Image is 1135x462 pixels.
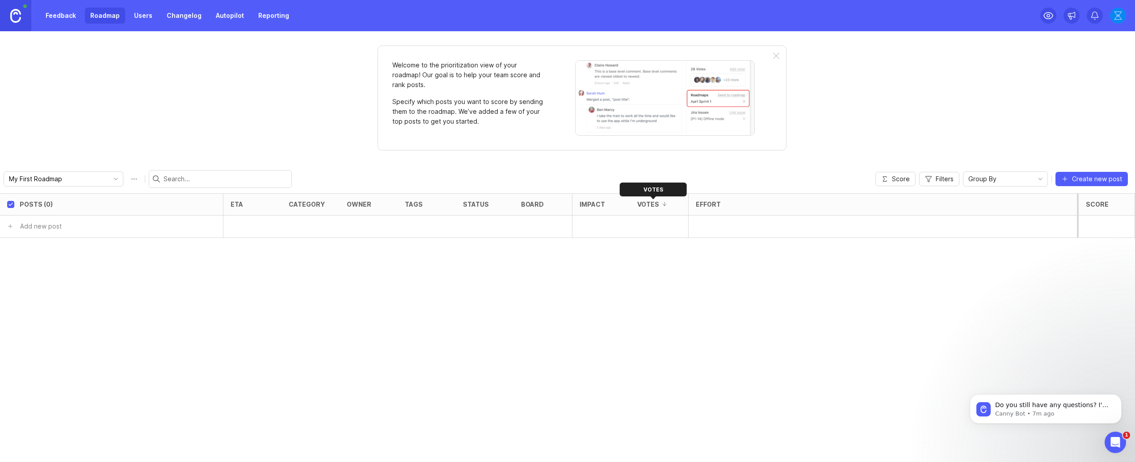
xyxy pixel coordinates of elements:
[9,174,108,184] input: My First Roadmap
[129,8,158,24] a: Users
[20,221,62,231] div: Add new post
[392,97,544,126] p: Specify which posts you want to score by sending them to the roadmap. We’ve added a few of your t...
[1086,201,1109,208] div: Score
[127,172,141,186] button: Roadmap options
[1055,172,1128,186] button: Create new post
[253,8,294,24] a: Reporting
[392,60,544,90] p: Welcome to the prioritization view of your roadmap! Our goal is to help your team score and rank ...
[1033,175,1047,183] svg: toggle icon
[919,172,959,186] button: Filters
[231,201,243,208] div: eta
[575,60,755,136] img: When viewing a post, you can send it to a roadmap
[161,8,207,24] a: Changelog
[1110,8,1126,24] img: Keith Choy
[40,8,81,24] a: Feedback
[10,9,21,23] img: Canny Home
[968,174,996,184] span: Group By
[1105,432,1126,453] iframe: Intercom live chat
[85,8,125,24] a: Roadmap
[289,201,325,208] div: category
[521,201,544,208] div: board
[20,201,53,208] div: Posts (0)
[696,201,721,208] div: Effort
[637,201,659,208] div: Votes
[936,175,954,183] span: Filters
[963,171,1048,187] div: toggle menu
[210,8,249,24] a: Autopilot
[620,183,687,196] div: Votes
[875,172,916,186] button: Score
[347,201,371,208] div: owner
[405,201,423,208] div: tags
[580,201,605,208] div: Impact
[164,174,288,184] input: Search...
[463,201,489,208] div: status
[109,175,123,183] svg: toggle icon
[1072,175,1122,183] span: Create new post
[956,375,1135,438] iframe: Intercom notifications message
[4,171,123,187] div: toggle menu
[892,175,910,183] span: Score
[1123,432,1130,439] span: 1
